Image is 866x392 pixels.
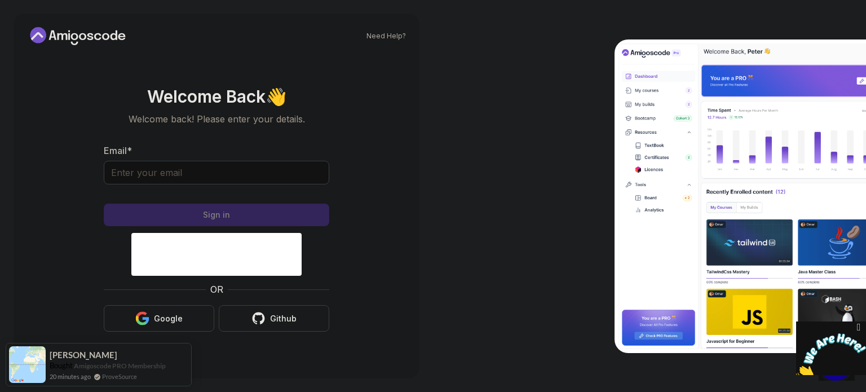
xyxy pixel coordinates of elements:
div: Google [154,313,183,324]
div: Github [270,313,297,324]
span: 20 minutes ago [50,372,91,381]
img: Amigoscode Dashboard [615,39,866,353]
iframe: chat widget [796,321,866,375]
span: 👋 [266,87,286,105]
label: Email * [104,145,132,156]
a: ProveSource [102,372,137,381]
p: Welcome back! Please enter your details. [104,112,329,126]
button: Google [104,305,214,332]
p: OR [210,283,223,296]
span: [PERSON_NAME] [50,350,117,360]
img: provesource social proof notification image [9,346,46,383]
a: Amigoscode PRO Membership [74,362,166,370]
input: Enter your email [104,161,329,184]
span: Bought [50,361,73,370]
a: Need Help? [366,32,406,41]
div: Sign in [203,209,230,221]
h2: Welcome Back [104,87,329,105]
button: Github [219,305,329,332]
iframe: Widget containing checkbox for hCaptcha security challenge [131,233,302,276]
button: Sign in [104,204,329,226]
a: Home link [27,27,129,45]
